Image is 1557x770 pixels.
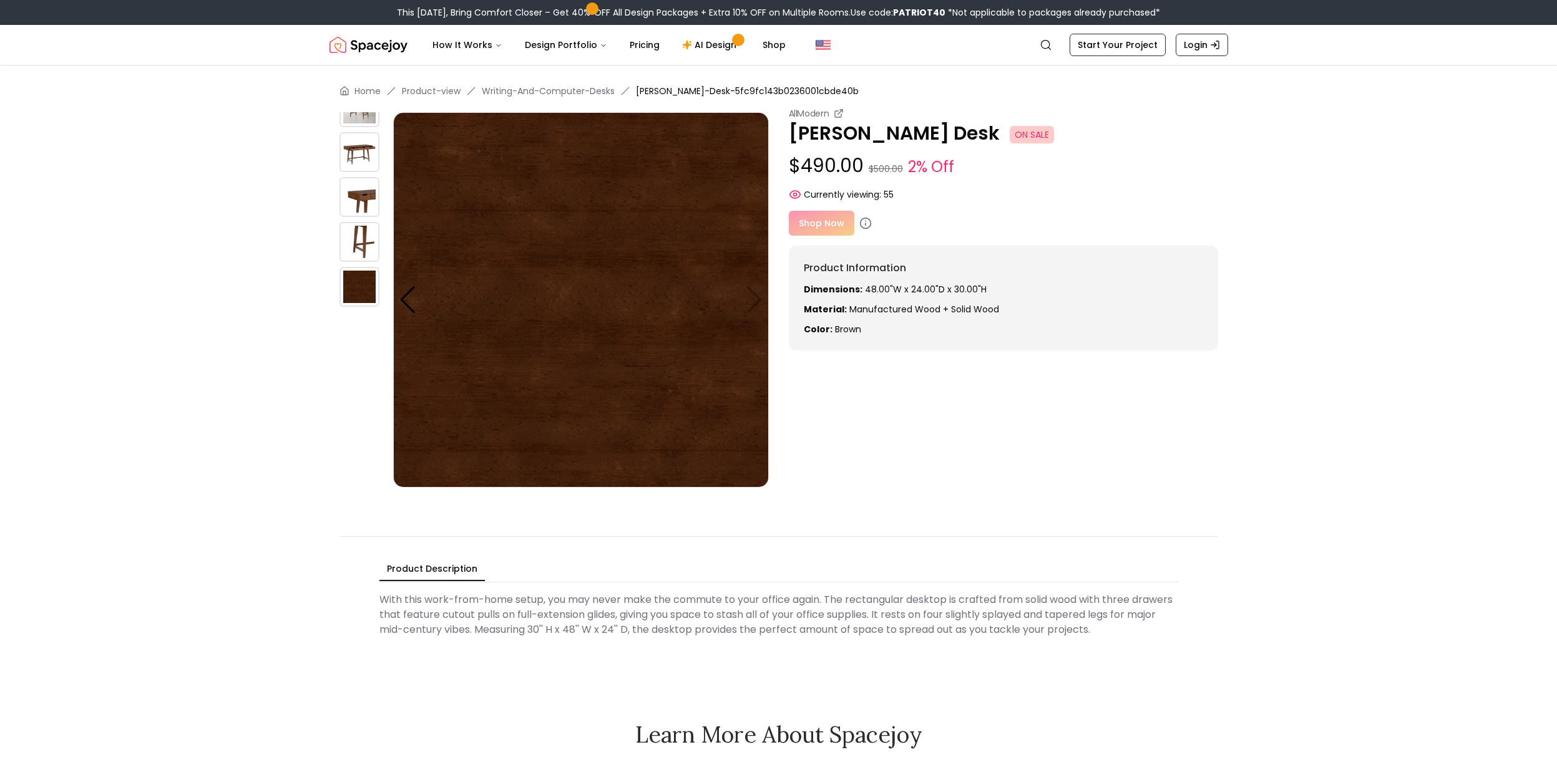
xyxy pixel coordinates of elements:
img: https://storage.googleapis.com/spacejoy-main/assets/5fc9fc143b0236001cbde40b/product_5_m077a48e197 [339,267,379,307]
span: Manufactured Wood + Solid Wood [849,303,999,315]
a: Product-view [402,85,461,97]
span: 55 [884,188,894,201]
strong: Dimensions: [804,283,862,296]
p: 48.00"W x 24.00"D x 30.00"H [804,283,1203,296]
nav: breadcrumb [339,85,1218,97]
a: Shop [753,32,796,57]
a: AI Design [672,32,750,57]
span: ON SALE [1010,126,1054,143]
p: $490.00 [789,155,1218,178]
button: Product Description [379,557,485,581]
b: PATRIOT40 [893,6,945,19]
img: Spacejoy Logo [329,32,408,57]
nav: Main [422,32,796,57]
h2: Learn More About Spacejoy [449,722,1108,747]
span: *Not applicable to packages already purchased* [945,6,1160,19]
a: Home [354,85,381,97]
a: Spacejoy [329,32,408,57]
small: AllModern [789,107,829,120]
div: With this work-from-home setup, you may never make the commute to your office again. The rectangu... [379,587,1178,642]
a: Pricing [620,32,670,57]
a: Start Your Project [1070,34,1166,56]
p: [PERSON_NAME] Desk [789,122,1218,145]
a: Writing-And-Computer-Desks [482,85,615,97]
span: Currently viewing: [804,188,881,201]
small: $500.00 [869,163,903,175]
small: 2% Off [908,156,954,178]
img: https://storage.googleapis.com/spacejoy-main/assets/5fc9fc143b0236001cbde40b/product_5_m077a48e197 [393,112,769,488]
span: Use code: [851,6,945,19]
a: Login [1176,34,1228,56]
strong: Material: [804,303,847,315]
strong: Color: [804,323,832,335]
div: This [DATE], Bring Comfort Closer – Get 40% OFF All Design Packages + Extra 10% OFF on Multiple R... [397,6,1160,19]
img: https://storage.googleapis.com/spacejoy-main/assets/5fc9fc143b0236001cbde40b/product_3_coddc7gc2b0h [339,177,379,217]
img: United States [816,37,831,52]
img: https://storage.googleapis.com/spacejoy-main/assets/5fc9fc143b0236001cbde40b/product_2_ll315h9cdp1h [339,132,379,172]
span: [PERSON_NAME]-Desk-5fc9fc143b0236001cbde40b [636,85,859,97]
nav: Global [329,25,1228,65]
button: Design Portfolio [515,32,617,57]
h6: Product Information [804,261,1203,276]
button: How It Works [422,32,512,57]
span: brown [835,323,861,335]
img: https://storage.googleapis.com/spacejoy-main/assets/5fc9fc143b0236001cbde40b/product_4_4lbj3o74k04 [339,222,379,262]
